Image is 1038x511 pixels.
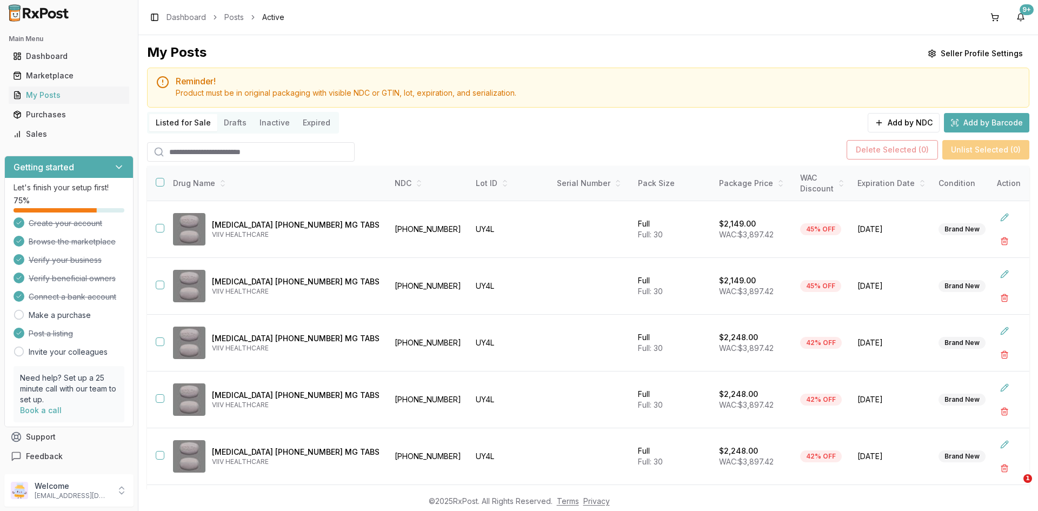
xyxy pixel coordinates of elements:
[995,231,1014,251] button: Delete
[1023,474,1032,483] span: 1
[638,457,663,466] span: Full: 30
[719,332,758,343] p: $2,248.00
[388,201,469,258] td: [PHONE_NUMBER]
[14,161,74,174] h3: Getting started
[29,291,116,302] span: Connect a bank account
[857,394,926,405] span: [DATE]
[944,113,1029,132] button: Add by Barcode
[631,166,713,201] th: Pack Size
[995,321,1014,341] button: Edit
[224,12,244,23] a: Posts
[212,344,380,353] p: VIIV HEALTHCARE
[9,85,129,105] a: My Posts
[29,218,102,229] span: Create your account
[388,315,469,371] td: [PHONE_NUMBER]
[868,113,940,132] button: Add by NDC
[212,287,380,296] p: VIIV HEALTHCARE
[631,315,713,371] td: Full
[388,428,469,485] td: [PHONE_NUMBER]
[557,496,579,506] a: Terms
[988,166,1029,201] th: Action
[9,66,129,85] a: Marketplace
[29,255,102,266] span: Verify your business
[800,394,842,406] div: 42% OFF
[20,406,62,415] a: Book a call
[9,35,129,43] h2: Main Menu
[35,481,110,492] p: Welcome
[939,223,986,235] div: Brand New
[800,223,841,235] div: 45% OFF
[173,383,205,416] img: Triumeq 600-50-300 MG TABS
[921,44,1029,63] button: Seller Profile Settings
[995,378,1014,397] button: Edit
[939,394,986,406] div: Brand New
[719,230,774,239] span: WAC: $3,897.42
[253,114,296,131] button: Inactive
[14,182,124,193] p: Let's finish your setup first!
[638,400,663,409] span: Full: 30
[13,129,125,140] div: Sales
[29,328,73,339] span: Post a listing
[631,428,713,485] td: Full
[395,178,463,189] div: NDC
[800,280,841,292] div: 45% OFF
[469,201,550,258] td: UY4L
[995,288,1014,308] button: Delete
[1001,474,1027,500] iframe: Intercom live chat
[167,12,206,23] a: Dashboard
[11,482,28,499] img: User avatar
[857,178,926,189] div: Expiration Date
[9,124,129,144] a: Sales
[719,446,758,456] p: $2,248.00
[147,44,207,63] div: My Posts
[4,427,134,447] button: Support
[719,457,774,466] span: WAC: $3,897.42
[638,230,663,239] span: Full: 30
[4,87,134,104] button: My Posts
[9,105,129,124] a: Purchases
[557,178,625,189] div: Serial Number
[857,337,926,348] span: [DATE]
[631,201,713,258] td: Full
[173,213,205,245] img: Triumeq 600-50-300 MG TABS
[469,315,550,371] td: UY4L
[4,67,134,84] button: Marketplace
[4,125,134,143] button: Sales
[167,12,284,23] nav: breadcrumb
[176,77,1020,85] h5: Reminder!
[469,428,550,485] td: UY4L
[476,178,544,189] div: Lot ID
[29,273,116,284] span: Verify beneficial owners
[719,178,787,189] div: Package Price
[719,287,774,296] span: WAC: $3,897.42
[212,457,380,466] p: VIIV HEALTHCARE
[4,4,74,22] img: RxPost Logo
[217,114,253,131] button: Drafts
[173,440,205,473] img: Triumeq 600-50-300 MG TABS
[939,280,986,292] div: Brand New
[1020,4,1034,15] div: 9+
[388,258,469,315] td: [PHONE_NUMBER]
[469,258,550,315] td: UY4L
[173,270,205,302] img: Triumeq 600-50-300 MG TABS
[631,258,713,315] td: Full
[995,459,1014,478] button: Delete
[173,327,205,359] img: Triumeq 600-50-300 MG TABS
[719,275,756,286] p: $2,149.00
[719,218,756,229] p: $2,149.00
[4,447,134,466] button: Feedback
[631,371,713,428] td: Full
[1012,9,1029,26] button: 9+
[29,236,116,247] span: Browse the marketplace
[857,224,926,235] span: [DATE]
[20,373,118,405] p: Need help? Set up a 25 minute call with our team to set up.
[212,230,380,239] p: VIIV HEALTHCARE
[13,109,125,120] div: Purchases
[932,166,1013,201] th: Condition
[14,195,30,206] span: 75 %
[212,390,380,401] p: [MEDICAL_DATA] [PHONE_NUMBER] MG TABS
[13,90,125,101] div: My Posts
[176,88,1020,98] div: Product must be in original packaging with visible NDC or GTIN, lot, expiration, and serialization.
[13,70,125,81] div: Marketplace
[13,51,125,62] div: Dashboard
